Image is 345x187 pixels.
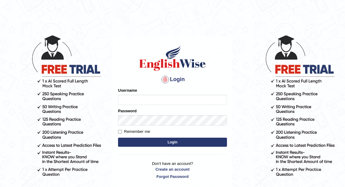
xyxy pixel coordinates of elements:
[138,44,207,72] img: Logo of English Wise sign in for intelligent practice with AI
[118,87,137,93] label: Username
[118,129,150,135] label: Remember me
[118,130,122,134] input: Remember me
[118,174,227,179] a: Forgot Password
[118,161,227,179] p: Don't have an account?
[118,75,227,84] h4: Login
[118,138,227,147] button: Login
[118,166,227,172] a: Create an account
[118,108,136,114] label: Password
